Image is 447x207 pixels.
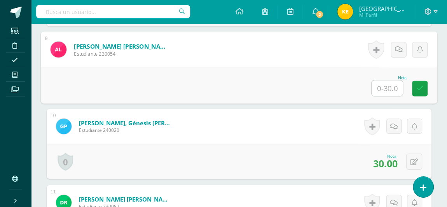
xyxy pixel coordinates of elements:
div: Nota [371,76,407,80]
span: Estudiante 230054 [74,50,170,57]
span: Estudiante 240020 [79,127,172,133]
a: [PERSON_NAME], Génesis [PERSON_NAME] [79,119,172,127]
img: 5ad9b7f8e8954a760f8e0eff316083da.png [56,119,72,134]
a: [PERSON_NAME] [PERSON_NAME] [74,42,170,51]
div: Nota: [373,153,398,159]
input: Busca un usuario... [36,5,190,18]
span: Mi Perfil [359,12,405,18]
span: 30.00 [373,157,398,170]
span: [GEOGRAPHIC_DATA] [359,5,405,12]
a: [PERSON_NAME] [PERSON_NAME] [79,195,172,203]
a: 0 [58,153,73,171]
img: cac69b3a1053a0e96759db03ee3b121c.png [337,4,353,19]
img: 8a6fc63f9ce2d72a490caadd308e8a0f.png [51,42,66,58]
input: 0-30.0 [372,81,403,96]
span: 2 [315,10,324,19]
